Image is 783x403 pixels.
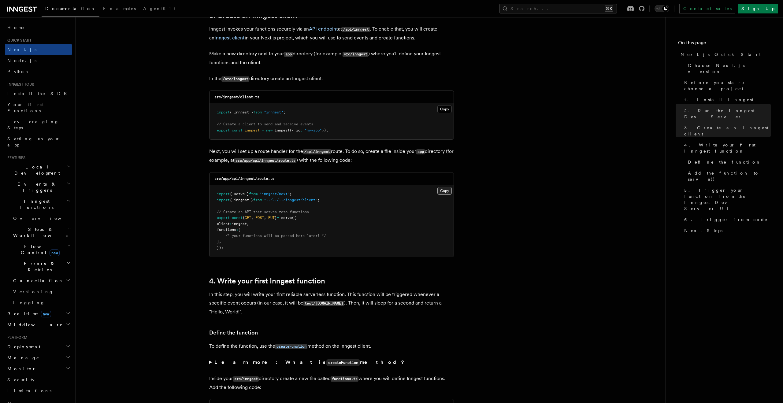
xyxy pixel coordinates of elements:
code: src/inngest [233,376,259,382]
a: createFunction [275,343,307,349]
span: { Inngest } [230,110,253,114]
span: 4. Write your first Inngest function [684,142,771,154]
span: "my-app" [305,128,322,132]
code: app [416,149,425,154]
span: = [262,128,264,132]
div: Inngest Functions [5,213,72,308]
button: Realtimenew [5,308,72,319]
span: { [243,216,245,220]
span: import [217,192,230,196]
button: Search...⌘K [499,4,617,13]
span: [ [238,227,240,232]
code: /api/inngest [342,27,370,32]
span: ({ [292,216,296,220]
span: GET [245,216,251,220]
span: Examples [103,6,136,11]
span: ; [283,110,285,114]
span: 1. Install Inngest [684,97,753,103]
span: , [264,216,266,220]
a: 1. Install Inngest [682,94,771,105]
span: // Create an API that serves zero functions [217,210,309,214]
a: 4. Write your first Inngest function [682,139,771,157]
button: Steps & Workflows [11,224,72,241]
button: Flow Controlnew [11,241,72,258]
a: Node.js [5,55,72,66]
span: inngest [232,222,247,226]
button: Middleware [5,319,72,330]
span: from [249,192,258,196]
summary: Learn more: What iscreateFunctionmethod? [209,358,454,367]
span: ({ id [290,128,300,132]
a: Your first Functions [5,99,72,116]
code: src/app/api/inngest/route.ts [234,158,296,163]
a: 4. Write your first Inngest function [209,277,325,285]
button: Cancellation [11,275,72,286]
span: AgentKit [143,6,176,11]
a: Add the function to serve() [685,168,771,185]
button: Manage [5,352,72,363]
a: Define the function [685,157,771,168]
span: functions [217,227,236,232]
a: Define the function [209,328,258,337]
span: Node.js [7,58,36,63]
span: const [232,128,243,132]
a: Choose Next.js version [685,60,771,77]
span: Inngest [275,128,290,132]
a: Inngest client [214,35,245,41]
span: Next.js Quick Start [681,51,761,57]
span: Limitations [7,388,51,393]
span: new [41,311,51,317]
span: 6. Trigger from code [684,216,768,223]
span: 2. Run the Inngest Dev Server [684,108,771,120]
p: In the directory create an Inngest client: [209,74,454,83]
span: Define the function [688,159,761,165]
a: Next.js [5,44,72,55]
span: }); [217,246,223,250]
button: Inngest Functions [5,196,72,213]
code: createFunction [326,359,360,366]
a: Examples [99,2,139,17]
a: 6. Trigger from code [682,214,771,225]
span: POST [255,216,264,220]
a: Home [5,22,72,33]
span: Versioning [13,289,54,294]
span: // Create a client to send and receive events [217,122,313,126]
button: Monitor [5,363,72,374]
span: Inngest Functions [5,198,66,210]
a: Setting up your app [5,133,72,150]
a: Logging [11,297,72,308]
a: Leveraging Steps [5,116,72,133]
a: Before you start: choose a project [682,77,771,94]
a: AgentKit [139,2,179,17]
a: 3. Create an Inngest client [682,122,771,139]
span: : [236,227,238,232]
button: Toggle dark mode [655,5,669,12]
span: Before you start: choose a project [684,79,771,92]
span: PUT [268,216,275,220]
span: { serve } [230,192,249,196]
a: Limitations [5,385,72,396]
span: ] [217,239,219,244]
a: Security [5,374,72,385]
span: } [275,216,277,220]
span: Middleware [5,322,63,328]
span: Overview [13,216,76,221]
span: const [232,216,243,220]
span: Monitor [5,366,36,372]
h4: On this page [678,39,771,49]
button: Copy [437,105,452,113]
span: Manage [5,355,39,361]
p: Inside your directory create a new file called where you will define Inngest functions. Add the f... [209,374,454,392]
code: functions.ts [331,376,358,382]
span: "../../../inngest/client" [264,198,317,202]
a: Overview [11,213,72,224]
span: Logging [13,300,45,305]
span: Errors & Retries [11,261,66,273]
span: from [253,198,262,202]
span: Setting up your app [7,136,60,147]
p: In this step, you will write your first reliable serverless function. This function will be trigg... [209,290,454,316]
p: Next, you will set up a route handler for the route. To do so, create a file inside your director... [209,147,454,165]
span: import [217,110,230,114]
span: Realtime [5,311,51,317]
code: src/inngest/client.ts [214,95,259,99]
